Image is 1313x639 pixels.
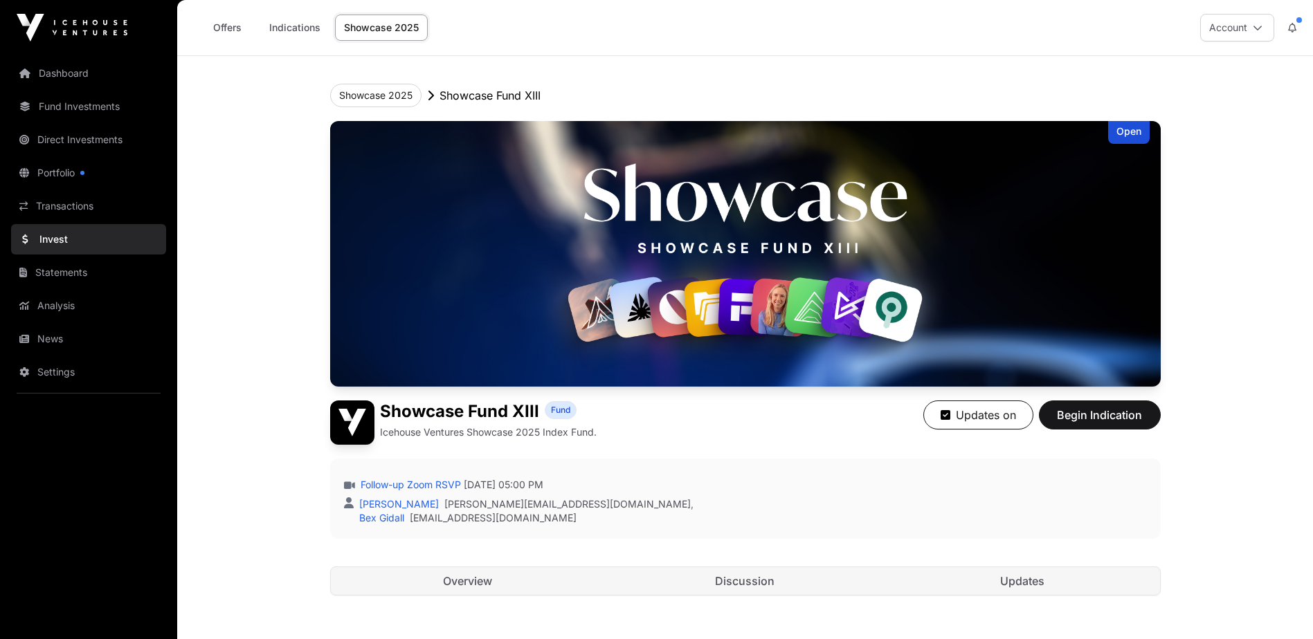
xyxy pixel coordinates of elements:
[1039,414,1161,428] a: Begin Indication
[11,58,166,89] a: Dashboard
[410,511,577,525] a: [EMAIL_ADDRESS][DOMAIN_NAME]
[11,324,166,354] a: News
[11,290,166,321] a: Analysis
[335,15,428,41] a: Showcase 2025
[260,15,329,41] a: Indications
[331,567,1160,595] nav: Tabs
[11,357,166,387] a: Settings
[11,158,166,188] a: Portfolio
[199,15,255,41] a: Offers
[1200,14,1274,41] button: Account
[1056,407,1143,423] span: Begin Indication
[464,478,543,492] span: [DATE] 05:00 PM
[380,400,539,423] h1: Showcase Fund XIII
[885,567,1160,595] a: Updates
[11,257,166,288] a: Statements
[331,567,606,595] a: Overview
[1039,400,1161,429] button: Begin Indication
[356,497,694,511] div: ,
[11,224,166,254] a: Invest
[11,191,166,221] a: Transactions
[444,497,691,511] a: [PERSON_NAME][EMAIL_ADDRESS][DOMAIN_NAME]
[1108,121,1150,144] div: Open
[356,512,404,524] a: Bex Gidall
[17,14,127,41] img: Icehouse Ventures Logo
[330,121,1161,387] img: Showcase Fund XIII
[356,498,439,510] a: [PERSON_NAME]
[608,567,882,595] a: Discussion
[11,124,166,155] a: Direct Investments
[380,425,597,439] p: Icehouse Ventures Showcase 2025 Index Fund.
[551,405,570,416] span: Fund
[330,84,422,107] button: Showcase 2025
[11,91,166,122] a: Fund Investments
[923,400,1033,429] button: Updates on
[358,478,461,492] a: Follow-up Zoom RSVP
[1244,573,1313,639] iframe: Chat Widget
[330,400,374,445] img: Showcase Fund XIII
[440,87,541,104] p: Showcase Fund XIII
